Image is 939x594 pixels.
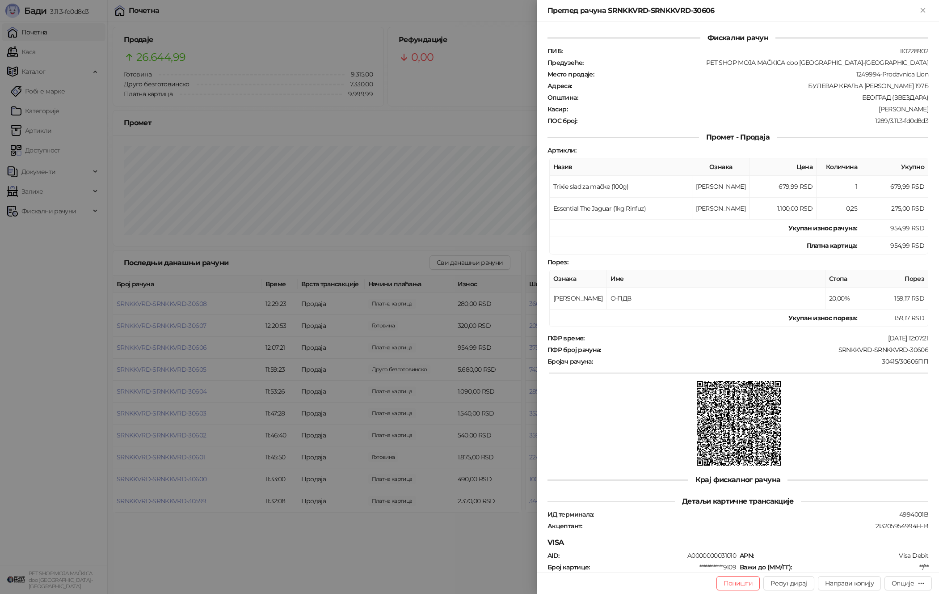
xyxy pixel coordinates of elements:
[583,522,929,530] div: 213205954994FFB
[568,105,929,113] div: [PERSON_NAME]
[594,357,929,365] div: 30415/30606ПП
[750,198,817,220] td: 1.100,00 RSD
[918,5,928,16] button: Close
[547,146,576,154] strong: Артикли :
[550,158,692,176] th: Назив
[578,117,929,125] div: 1289/3.11.3-fd0d8d3
[688,475,788,484] span: Крај фискалног рачуна
[547,82,572,90] strong: Адреса :
[547,93,578,102] strong: Општина :
[692,176,750,198] td: [PERSON_NAME]
[825,270,861,288] th: Стопа
[861,310,928,327] td: 159,17 RSD
[550,176,692,198] td: Trixie slad za mačke (100g)
[550,198,692,220] td: Essential The Jaguar (1kg Rinfuz)
[861,176,928,198] td: 679,99 RSD
[740,552,754,560] strong: APN :
[884,576,932,590] button: Опције
[817,158,861,176] th: Количина
[560,552,737,560] div: A0000000031010
[817,198,861,220] td: 0,25
[547,522,582,530] strong: Акцептант :
[547,346,601,354] strong: ПФР број рачуна :
[817,176,861,198] td: 1
[547,5,918,16] div: Преглед рачуна SRNKKVRD-SRNKKVRD-30606
[550,270,607,288] th: Ознака
[861,198,928,220] td: 275,00 RSD
[892,579,914,587] div: Опције
[547,552,559,560] strong: AID :
[697,381,781,466] img: QR код
[692,198,750,220] td: [PERSON_NAME]
[547,47,562,55] strong: ПИБ :
[579,93,929,102] div: БЕОГРАД (ЗВЕЗДАРА)
[547,117,577,125] strong: ПОС број :
[547,258,568,266] strong: Порез :
[788,314,857,322] strong: Укупан износ пореза:
[750,176,817,198] td: 679,99 RSD
[754,552,929,560] div: Visa Debit
[563,47,929,55] div: 110228902
[788,224,857,232] strong: Укупан износ рачуна :
[825,579,874,587] span: Направи копију
[595,70,929,78] div: 1249994-Prodavnica Lion
[675,497,801,505] span: Детаљи картичне трансакције
[547,334,585,342] strong: ПФР време :
[861,220,928,237] td: 954,99 RSD
[861,237,928,255] td: 954,99 RSD
[861,288,928,310] td: 159,17 RSD
[550,288,607,310] td: [PERSON_NAME]
[602,346,929,354] div: SRNKKVRD-SRNKKVRD-30606
[607,270,825,288] th: Име
[607,288,825,310] td: О-ПДВ
[547,563,590,571] strong: Број картице :
[547,357,593,365] strong: Бројач рачуна :
[547,70,594,78] strong: Место продаје :
[585,59,929,67] div: PET SHOP MOJA MAČKICA doo [GEOGRAPHIC_DATA]-[GEOGRAPHIC_DATA]
[699,133,777,141] span: Промет - Продаја
[700,34,775,42] span: Фискални рачун
[825,288,861,310] td: 20,00%
[547,510,594,518] strong: ИД терминала :
[573,82,929,90] div: БУЛЕВАР КРАЉА [PERSON_NAME] 197Б
[547,537,928,548] div: VISA
[807,242,857,250] strong: Платна картица :
[763,576,814,590] button: Рефундирај
[595,510,929,518] div: 4994001B
[547,59,584,67] strong: Предузеће :
[740,563,792,571] strong: Важи до (ММ/ГГ) :
[692,158,750,176] th: Ознака
[547,105,568,113] strong: Касир :
[716,576,760,590] button: Поништи
[585,334,929,342] div: [DATE] 12:07:21
[861,158,928,176] th: Укупно
[818,576,881,590] button: Направи копију
[750,158,817,176] th: Цена
[861,270,928,288] th: Порез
